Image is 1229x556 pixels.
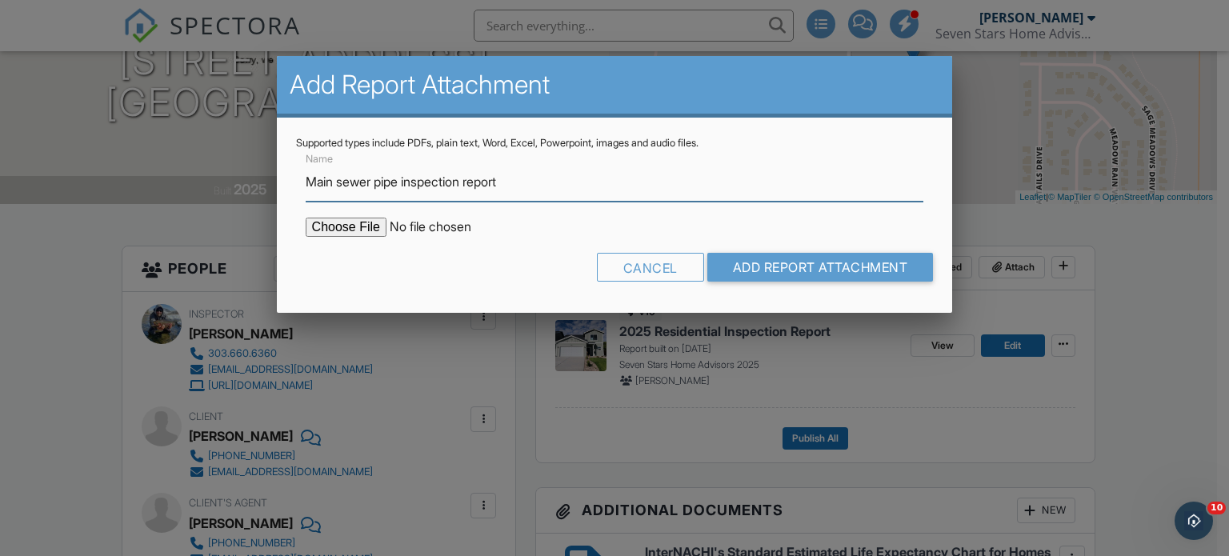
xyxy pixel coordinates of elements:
div: Supported types include PDFs, plain text, Word, Excel, Powerpoint, images and audio files. [296,137,934,150]
iframe: Intercom live chat [1175,502,1213,540]
div: Cancel [597,253,704,282]
input: Add Report Attachment [707,253,934,282]
label: Name [306,152,333,166]
h2: Add Report Attachment [290,69,940,101]
span: 10 [1207,502,1226,514]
